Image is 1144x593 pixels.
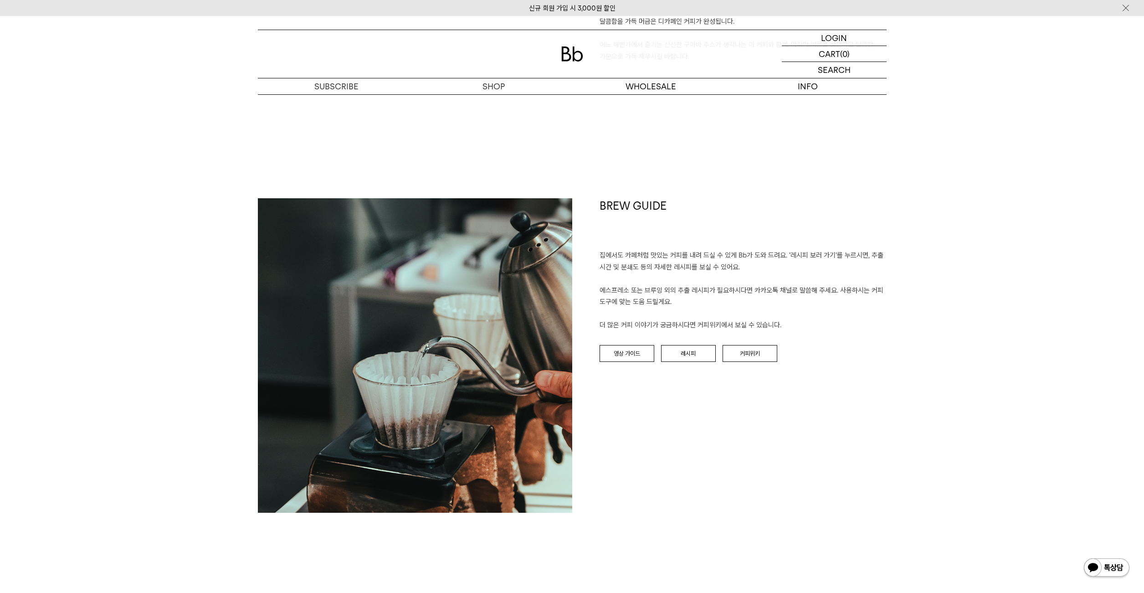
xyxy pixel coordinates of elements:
[600,345,654,362] a: 영상 가이드
[561,46,583,62] img: 로고
[782,30,887,46] a: LOGIN
[1083,557,1130,579] img: 카카오톡 채널 1:1 채팅 버튼
[529,4,616,12] a: 신규 회원 가입 시 3,000원 할인
[661,345,716,362] a: 레시피
[782,46,887,62] a: CART (0)
[723,345,777,362] a: 커피위키
[729,78,887,94] p: INFO
[600,250,887,331] p: 집에서도 카페처럼 맛있는 커피를 내려 드실 ﻿수 있게 Bb가 도와 드려요. '레시피 보러 가기'를 누르시면, 추출 시간 및 분쇄도 등의 자세한 레시피를 보실 수 있어요. 에스...
[600,198,887,250] h1: BREW GUIDE
[258,198,572,513] img: a9080350f8f7d047e248a4ae6390d20f_152254.jpg
[818,62,851,78] p: SEARCH
[819,46,840,62] p: CART
[415,78,572,94] a: SHOP
[840,46,850,62] p: (0)
[572,78,729,94] p: WHOLESALE
[821,30,847,46] p: LOGIN
[258,78,415,94] a: SUBSCRIBE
